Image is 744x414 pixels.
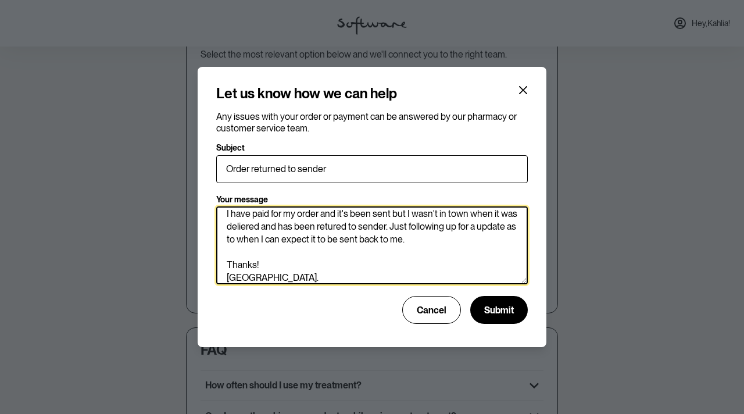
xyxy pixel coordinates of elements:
h4: Let us know how we can help [216,85,397,102]
button: Submit [470,296,528,324]
span: Submit [484,305,514,316]
p: Your message [216,195,268,205]
span: Cancel [417,305,446,316]
p: Any issues with your order or payment can be answered by our pharmacy or customer service team. [216,111,528,133]
button: Close [514,81,532,99]
button: Cancel [402,296,461,324]
p: Subject [216,143,245,153]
